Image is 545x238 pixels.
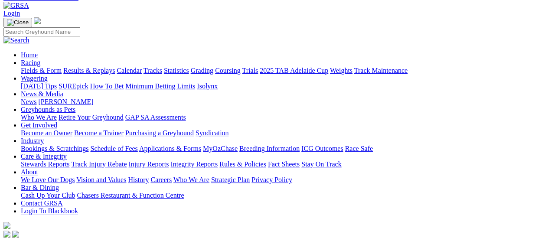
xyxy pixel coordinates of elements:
a: Rules & Policies [219,160,266,168]
div: Get Involved [21,129,542,137]
a: Contact GRSA [21,199,62,207]
div: About [21,176,542,184]
a: Calendar [117,67,142,74]
a: Fields & Form [21,67,62,74]
div: Greyhounds as Pets [21,114,542,121]
a: Chasers Restaurant & Function Centre [77,192,184,199]
a: Who We Are [21,114,57,121]
a: Purchasing a Greyhound [125,129,194,137]
a: Cash Up Your Club [21,192,75,199]
a: Who We Are [173,176,209,183]
img: facebook.svg [3,231,10,238]
a: Bar & Dining [21,184,59,191]
a: Login [3,10,20,17]
a: [PERSON_NAME] [38,98,93,105]
a: Grading [191,67,213,74]
a: Wagering [21,75,48,82]
a: Fact Sheets [268,160,300,168]
a: News [21,98,36,105]
a: Breeding Information [239,145,300,152]
img: GRSA [3,2,29,10]
a: News & Media [21,90,63,98]
a: SUREpick [59,82,88,90]
a: Weights [330,67,352,74]
div: Industry [21,145,542,153]
a: Become an Owner [21,129,72,137]
img: Search [3,36,29,44]
a: Isolynx [197,82,218,90]
a: About [21,168,38,176]
button: Toggle navigation [3,18,32,27]
a: Stewards Reports [21,160,69,168]
a: We Love Our Dogs [21,176,75,183]
a: [DATE] Tips [21,82,57,90]
div: Racing [21,67,542,75]
a: Syndication [196,129,228,137]
a: Strategic Plan [211,176,250,183]
div: Bar & Dining [21,192,542,199]
a: Stay On Track [301,160,341,168]
a: Become a Trainer [74,129,124,137]
a: Racing [21,59,40,66]
a: Injury Reports [128,160,169,168]
img: logo-grsa-white.png [3,222,10,229]
a: Schedule of Fees [90,145,137,152]
a: Vision and Values [76,176,126,183]
a: Login To Blackbook [21,207,78,215]
a: Statistics [164,67,189,74]
a: History [128,176,149,183]
div: News & Media [21,98,542,106]
a: Bookings & Scratchings [21,145,88,152]
a: Track Injury Rebate [71,160,127,168]
img: twitter.svg [12,231,19,238]
a: How To Bet [90,82,124,90]
a: Care & Integrity [21,153,67,160]
a: Track Maintenance [354,67,408,74]
a: Greyhounds as Pets [21,106,75,113]
a: MyOzChase [203,145,238,152]
a: Retire Your Greyhound [59,114,124,121]
a: Applications & Forms [139,145,201,152]
a: Careers [150,176,172,183]
img: logo-grsa-white.png [34,17,41,24]
a: Results & Replays [63,67,115,74]
img: Close [7,19,29,26]
input: Search [3,27,80,36]
a: Trials [242,67,258,74]
a: Tracks [144,67,162,74]
a: Home [21,51,38,59]
a: ICG Outcomes [301,145,343,152]
a: Integrity Reports [170,160,218,168]
a: Get Involved [21,121,57,129]
a: Minimum Betting Limits [125,82,195,90]
a: GAP SA Assessments [125,114,186,121]
a: Industry [21,137,44,144]
a: 2025 TAB Adelaide Cup [260,67,328,74]
a: Race Safe [345,145,372,152]
div: Care & Integrity [21,160,542,168]
a: Privacy Policy [251,176,292,183]
div: Wagering [21,82,542,90]
a: Coursing [215,67,241,74]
